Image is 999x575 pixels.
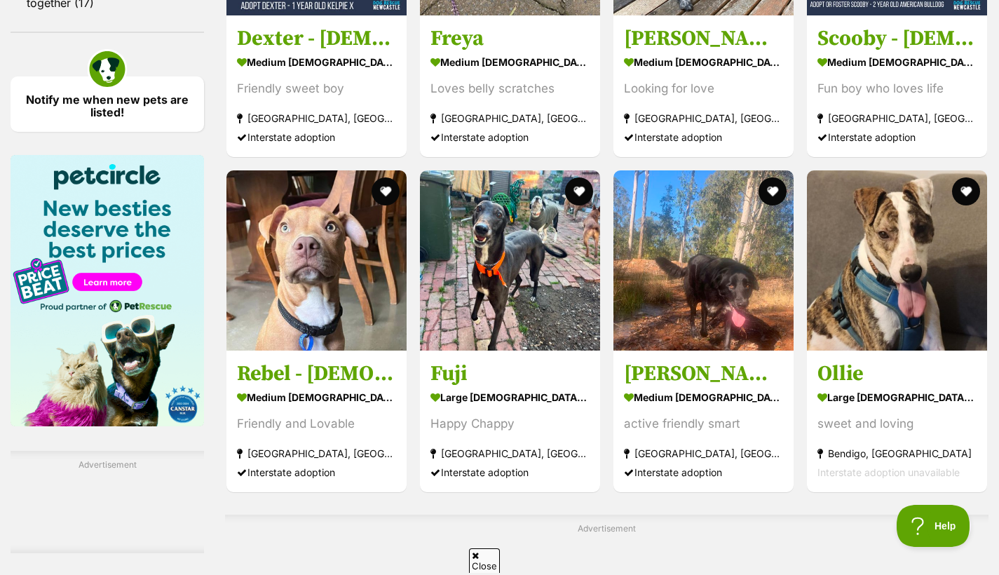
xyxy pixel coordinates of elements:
span: Close [469,548,500,573]
strong: medium [DEMOGRAPHIC_DATA] Dog [237,52,396,72]
strong: medium [DEMOGRAPHIC_DATA] Dog [817,52,977,72]
a: Rebel - [DEMOGRAPHIC_DATA] American Staffy X medium [DEMOGRAPHIC_DATA] Dog Friendly and Lovable [... [226,350,407,492]
img: Pet Circle promo banner [11,155,204,426]
span: Interstate adoption unavailable [817,466,960,478]
button: favourite [372,177,400,205]
strong: [GEOGRAPHIC_DATA], [GEOGRAPHIC_DATA] [430,109,590,128]
strong: [GEOGRAPHIC_DATA], [GEOGRAPHIC_DATA] [430,444,590,463]
div: Fun boy who loves life [817,79,977,98]
div: Advertisement [11,451,204,553]
img: Rex - Border Collie Dog [613,170,794,351]
h3: Dexter - [DEMOGRAPHIC_DATA] Kelpie X [237,25,396,52]
div: active friendly smart [624,414,783,433]
div: Looking for love [624,79,783,98]
strong: large [DEMOGRAPHIC_DATA] Dog [817,387,977,407]
h3: Rebel - [DEMOGRAPHIC_DATA] American Staffy X [237,360,396,387]
div: Interstate adoption [624,128,783,147]
a: Scooby - [DEMOGRAPHIC_DATA] American Bulldog medium [DEMOGRAPHIC_DATA] Dog Fun boy who loves life... [807,15,987,157]
h3: [PERSON_NAME] [624,25,783,52]
strong: medium [DEMOGRAPHIC_DATA] Dog [237,387,396,407]
a: Dexter - [DEMOGRAPHIC_DATA] Kelpie X medium [DEMOGRAPHIC_DATA] Dog Friendly sweet boy [GEOGRAPHIC... [226,15,407,157]
div: Loves belly scratches [430,79,590,98]
img: Fuji - Greyhound Dog [420,170,600,351]
strong: large [DEMOGRAPHIC_DATA] Dog [430,387,590,407]
div: Interstate adoption [624,463,783,482]
strong: [GEOGRAPHIC_DATA], [GEOGRAPHIC_DATA] [624,444,783,463]
a: Ollie large [DEMOGRAPHIC_DATA] Dog sweet and loving Bendigo, [GEOGRAPHIC_DATA] Interstate adoptio... [807,350,987,492]
h3: Freya [430,25,590,52]
img: Ollie - Greyhound Dog [807,170,987,351]
strong: Bendigo, [GEOGRAPHIC_DATA] [817,444,977,463]
h3: Fuji [430,360,590,387]
button: favourite [952,177,980,205]
div: Interstate adoption [430,128,590,147]
a: Freya medium [DEMOGRAPHIC_DATA] Dog Loves belly scratches [GEOGRAPHIC_DATA], [GEOGRAPHIC_DATA] In... [420,15,600,157]
a: Fuji large [DEMOGRAPHIC_DATA] Dog Happy Chappy [GEOGRAPHIC_DATA], [GEOGRAPHIC_DATA] Interstate ad... [420,350,600,492]
a: [PERSON_NAME] medium [DEMOGRAPHIC_DATA] Dog Looking for love [GEOGRAPHIC_DATA], [GEOGRAPHIC_DATA]... [613,15,794,157]
div: Happy Chappy [430,414,590,433]
img: Rebel - 8 Month Old American Staffy X - American Staffordshire Terrier Dog [226,170,407,351]
strong: [GEOGRAPHIC_DATA], [GEOGRAPHIC_DATA] [237,444,396,463]
div: Interstate adoption [817,128,977,147]
div: Interstate adoption [237,463,396,482]
h3: [PERSON_NAME] [624,360,783,387]
a: Notify me when new pets are listed! [11,76,204,132]
div: Interstate adoption [430,463,590,482]
button: favourite [565,177,593,205]
h3: Scooby - [DEMOGRAPHIC_DATA] American Bulldog [817,25,977,52]
div: Interstate adoption [237,128,396,147]
iframe: Help Scout Beacon - Open [897,505,971,547]
h3: Ollie [817,360,977,387]
strong: medium [DEMOGRAPHIC_DATA] Dog [624,387,783,407]
strong: [GEOGRAPHIC_DATA], [GEOGRAPHIC_DATA] [624,109,783,128]
a: [PERSON_NAME] medium [DEMOGRAPHIC_DATA] Dog active friendly smart [GEOGRAPHIC_DATA], [GEOGRAPHIC_... [613,350,794,492]
div: Friendly sweet boy [237,79,396,98]
div: sweet and loving [817,414,977,433]
strong: [GEOGRAPHIC_DATA], [GEOGRAPHIC_DATA] [817,109,977,128]
strong: medium [DEMOGRAPHIC_DATA] Dog [624,52,783,72]
strong: [GEOGRAPHIC_DATA], [GEOGRAPHIC_DATA] [237,109,396,128]
button: favourite [759,177,787,205]
strong: medium [DEMOGRAPHIC_DATA] Dog [430,52,590,72]
div: Friendly and Lovable [237,414,396,433]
